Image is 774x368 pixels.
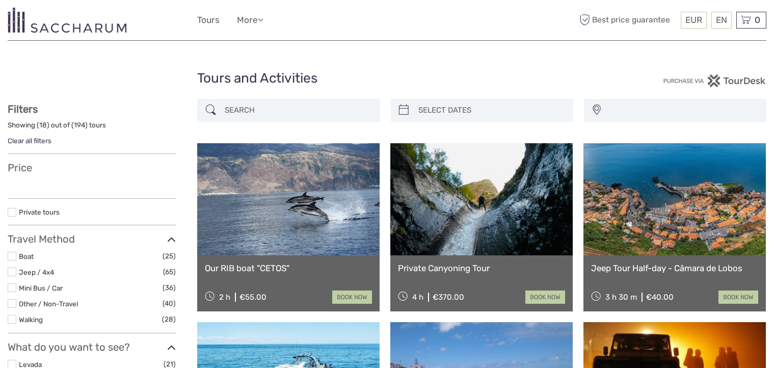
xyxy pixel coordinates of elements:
[19,208,60,216] a: Private tours
[163,250,176,262] span: (25)
[8,233,176,245] h3: Travel Method
[591,263,758,273] a: Jeep Tour Half-day - Câmara de Lobos
[663,74,766,87] img: PurchaseViaTourDesk.png
[8,120,176,136] div: Showing ( ) out of ( ) tours
[197,70,577,87] h1: Tours and Activities
[433,293,464,302] div: €370.00
[219,293,230,302] span: 2 h
[398,263,565,273] a: Private Canyoning Tour
[646,293,674,302] div: €40.00
[711,12,732,29] div: EN
[605,293,637,302] span: 3 h 30 m
[162,313,176,325] span: (28)
[8,8,126,33] img: 3281-7c2c6769-d4eb-44b0-bed6-48b5ed3f104e_logo_small.png
[221,101,375,119] input: SEARCH
[19,300,78,308] a: Other / Non-Travel
[718,291,758,304] a: book now
[197,13,220,28] a: Tours
[685,15,702,25] span: EUR
[332,291,372,304] a: book now
[163,282,176,294] span: (36)
[239,293,266,302] div: €55.00
[8,103,38,115] strong: Filters
[39,120,47,130] label: 18
[525,291,565,304] a: book now
[412,293,423,302] span: 4 h
[205,263,372,273] a: Our RIB boat "CETOS"
[74,120,85,130] label: 194
[163,266,176,278] span: (65)
[19,316,43,324] a: Walking
[753,15,762,25] span: 0
[414,101,568,119] input: SELECT DATES
[8,137,51,145] a: Clear all filters
[19,284,63,292] a: Mini Bus / Car
[19,268,54,276] a: Jeep / 4x4
[237,13,263,28] a: More
[8,341,176,353] h3: What do you want to see?
[19,252,34,260] a: Boat
[163,298,176,309] span: (40)
[8,162,176,174] h3: Price
[577,12,678,29] span: Best price guarantee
